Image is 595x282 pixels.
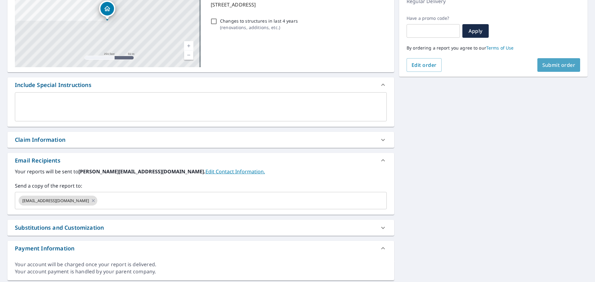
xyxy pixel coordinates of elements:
a: Current Level 17, Zoom In [184,41,193,50]
div: Include Special Instructions [15,81,91,89]
span: [EMAIL_ADDRESS][DOMAIN_NAME] [19,198,93,204]
label: Have a promo code? [407,15,460,21]
p: By ordering a report you agree to our [407,45,580,51]
div: Substitutions and Customization [7,220,394,236]
div: Claim Information [7,132,394,148]
button: Apply [462,24,489,38]
div: Your account payment is handled by your parent company. [15,268,387,275]
label: Your reports will be sent to [15,168,387,175]
a: EditContactInfo [205,168,265,175]
div: [EMAIL_ADDRESS][DOMAIN_NAME] [19,196,97,206]
div: Payment Information [15,244,74,253]
div: Substitutions and Customization [15,223,104,232]
span: Submit order [542,62,575,68]
div: Email Recipients [15,156,60,165]
button: Edit order [407,58,442,72]
div: Your account will be charged once your report is delivered. [15,261,387,268]
button: Submit order [537,58,580,72]
div: Claim Information [15,136,65,144]
p: [STREET_ADDRESS] [211,1,384,8]
div: Include Special Instructions [7,77,394,92]
p: ( renovations, additions, etc. ) [220,24,298,31]
p: Changes to structures in last 4 years [220,18,298,24]
span: Apply [467,28,484,34]
span: Edit order [412,62,437,68]
a: Current Level 17, Zoom Out [184,50,193,60]
div: Dropped pin, building 1, Residential property, 5645 11th Ave NE Seattle, WA 98105 [99,1,115,20]
a: Terms of Use [486,45,514,51]
label: Send a copy of the report to: [15,182,387,189]
b: [PERSON_NAME][EMAIL_ADDRESS][DOMAIN_NAME]. [78,168,205,175]
div: Email Recipients [7,153,394,168]
div: Payment Information [7,241,394,256]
